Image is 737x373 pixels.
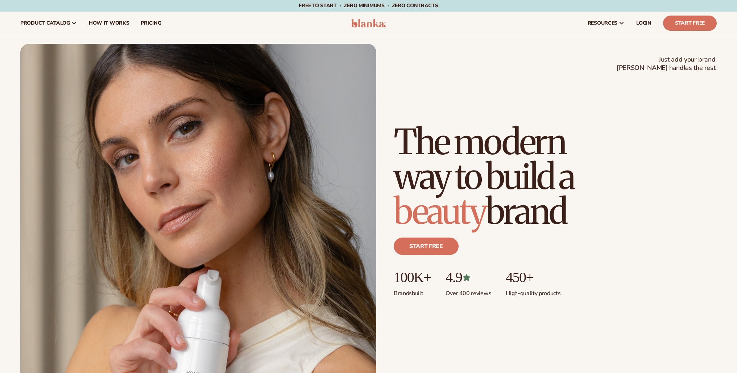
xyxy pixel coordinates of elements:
p: 4.9 [446,269,491,285]
p: 100K+ [394,269,431,285]
a: LOGIN [630,12,657,35]
span: How It Works [89,20,129,26]
a: resources [582,12,630,35]
a: Start free [394,238,459,255]
img: logo [351,19,386,28]
p: High-quality products [506,285,560,297]
h1: The modern way to build a brand [394,125,626,229]
a: product catalog [15,12,83,35]
span: LOGIN [636,20,651,26]
span: resources [588,20,617,26]
span: pricing [141,20,161,26]
span: product catalog [20,20,70,26]
span: Free to start · ZERO minimums · ZERO contracts [299,2,438,9]
p: 450+ [506,269,560,285]
p: Over 400 reviews [446,285,491,297]
span: beauty [394,190,486,233]
a: How It Works [83,12,135,35]
p: Brands built [394,285,431,297]
a: Start Free [663,16,717,31]
a: pricing [135,12,167,35]
span: Just add your brand. [PERSON_NAME] handles the rest. [617,55,717,72]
